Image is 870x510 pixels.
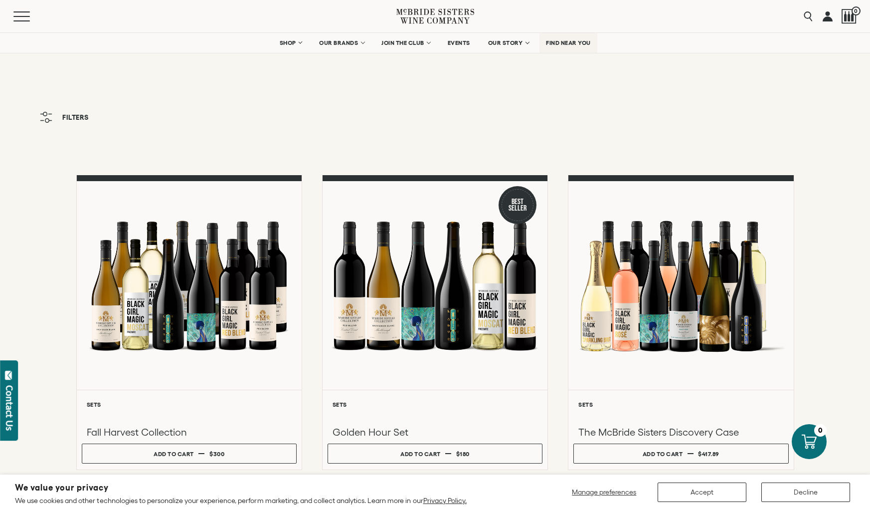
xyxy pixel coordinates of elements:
[658,483,746,502] button: Accept
[456,451,470,457] span: $180
[279,39,296,46] span: SHOP
[13,11,49,21] button: Mobile Menu Trigger
[546,39,591,46] span: FIND NEAR YOU
[573,444,788,464] button: Add to cart $417.89
[566,483,643,502] button: Manage preferences
[539,33,597,53] a: FIND NEAR YOU
[328,444,542,464] button: Add to cart $180
[572,488,636,496] span: Manage preferences
[62,114,89,121] span: Filters
[482,33,535,53] a: OUR STORY
[319,39,358,46] span: OUR BRANDS
[761,483,850,502] button: Decline
[381,39,424,46] span: JOIN THE CLUB
[273,33,308,53] a: SHOP
[15,484,467,492] h2: We value your privacy
[568,175,794,470] a: McBride Sisters Full Set Sets The McBride Sisters Discovery Case Add to cart $417.89
[643,447,683,461] div: Add to cart
[154,447,194,461] div: Add to cart
[333,426,537,439] h3: Golden Hour Set
[333,401,537,408] h6: Sets
[322,175,548,470] a: Best Seller Golden Hour Set Sets Golden Hour Set Add to cart $180
[15,496,467,505] p: We use cookies and other technologies to personalize your experience, perform marketing, and coll...
[82,444,297,464] button: Add to cart $300
[87,401,292,408] h6: Sets
[375,33,436,53] a: JOIN THE CLUB
[578,426,783,439] h3: The McBride Sisters Discovery Case
[814,424,827,437] div: 0
[448,39,470,46] span: EVENTS
[209,451,224,457] span: $300
[400,447,441,461] div: Add to cart
[852,6,861,15] span: 0
[441,33,477,53] a: EVENTS
[76,175,302,470] a: Fall Harvest Collection Sets Fall Harvest Collection Add to cart $300
[698,451,719,457] span: $417.89
[488,39,523,46] span: OUR STORY
[313,33,370,53] a: OUR BRANDS
[87,426,292,439] h3: Fall Harvest Collection
[578,401,783,408] h6: Sets
[4,385,14,431] div: Contact Us
[423,497,467,505] a: Privacy Policy.
[35,107,94,128] button: Filters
